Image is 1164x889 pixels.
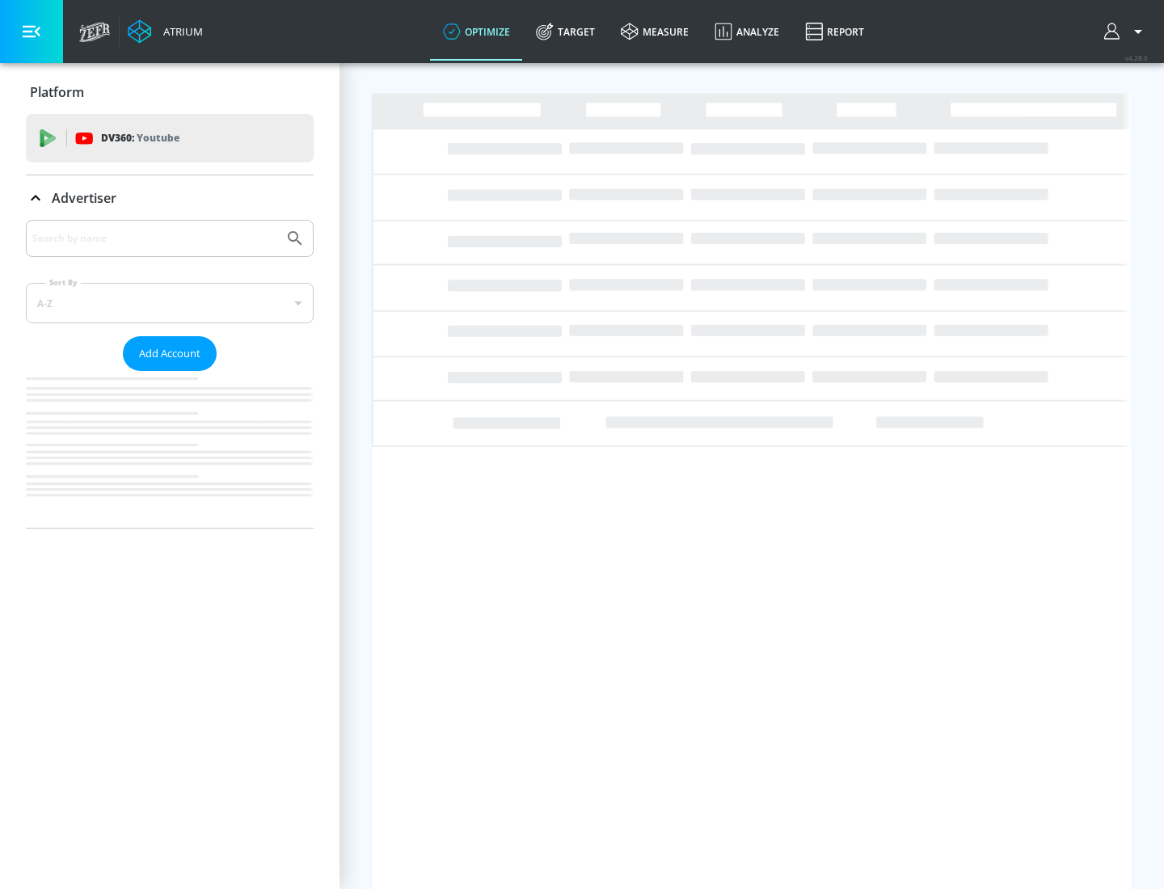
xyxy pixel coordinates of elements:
[32,228,277,249] input: Search by name
[26,175,314,221] div: Advertiser
[26,283,314,323] div: A-Z
[26,70,314,115] div: Platform
[123,336,217,371] button: Add Account
[1125,53,1148,62] span: v 4.28.0
[26,114,314,162] div: DV360: Youtube
[792,2,877,61] a: Report
[608,2,702,61] a: measure
[523,2,608,61] a: Target
[137,129,179,146] p: Youtube
[30,83,84,101] p: Platform
[26,220,314,528] div: Advertiser
[430,2,523,61] a: optimize
[702,2,792,61] a: Analyze
[128,19,203,44] a: Atrium
[52,189,116,207] p: Advertiser
[157,24,203,39] div: Atrium
[46,277,81,288] label: Sort By
[101,129,179,147] p: DV360:
[26,371,314,528] nav: list of Advertiser
[139,344,200,363] span: Add Account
